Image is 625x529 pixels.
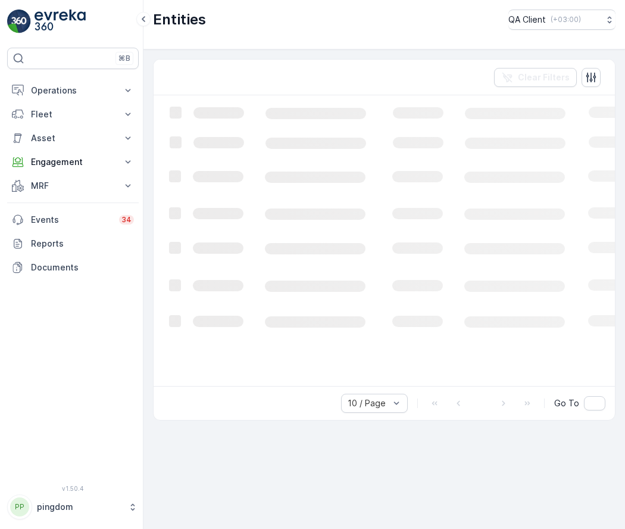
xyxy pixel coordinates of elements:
button: Fleet [7,102,139,126]
a: Events34 [7,208,139,232]
p: Fleet [31,108,115,120]
p: Reports [31,238,134,250]
img: logo_light-DOdMpM7g.png [35,10,86,33]
p: ⌘B [118,54,130,63]
div: PP [10,497,29,516]
p: Documents [31,262,134,273]
a: Documents [7,256,139,279]
p: QA Client [508,14,546,26]
p: Operations [31,85,115,97]
button: MRF [7,174,139,198]
button: Clear Filters [494,68,577,87]
p: MRF [31,180,115,192]
span: v 1.50.4 [7,485,139,492]
a: Reports [7,232,139,256]
p: Entities [153,10,206,29]
span: Go To [554,397,579,409]
button: Operations [7,79,139,102]
p: Clear Filters [518,71,570,83]
button: QA Client(+03:00) [508,10,615,30]
img: logo [7,10,31,33]
p: Asset [31,132,115,144]
button: Engagement [7,150,139,174]
p: Events [31,214,112,226]
button: PPpingdom [7,494,139,519]
p: 34 [121,215,132,225]
p: pingdom [37,501,122,513]
button: Asset [7,126,139,150]
p: ( +03:00 ) [551,15,581,24]
p: Engagement [31,156,115,168]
